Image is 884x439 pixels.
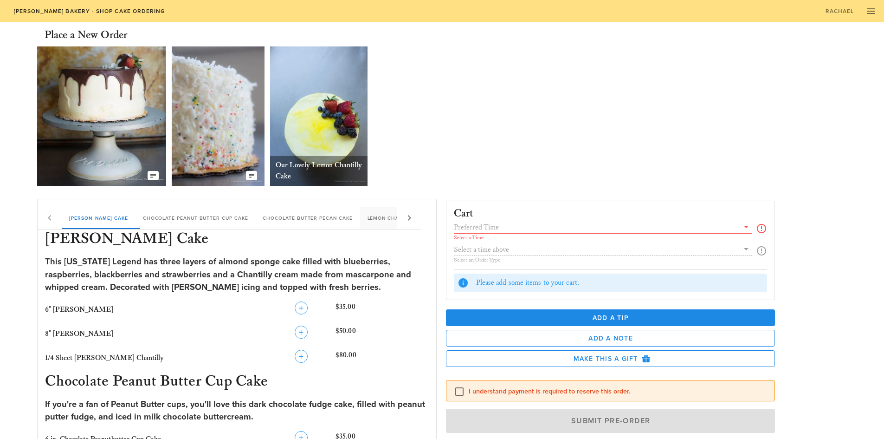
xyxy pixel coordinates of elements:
div: [PERSON_NAME] Cake [62,207,136,229]
span: 6" [PERSON_NAME] [45,305,113,314]
h3: Chocolate Peanut Butter Cup Cake [43,372,431,393]
span: [PERSON_NAME] Bakery - Shop Cake Ordering [13,8,165,14]
div: $80.00 [334,348,431,368]
div: $50.00 [334,324,431,344]
div: $35.00 [334,300,431,320]
div: Our Lovely Lemon Chantilly Cake [270,156,368,186]
button: Submit Pre-Order [446,409,775,433]
div: Please add some items to your cart. [476,278,764,288]
div: Select a Time [454,235,752,241]
span: 8" [PERSON_NAME] [45,329,113,338]
span: Make this a Gift [454,354,768,363]
span: Add a Note [454,334,768,342]
a: [PERSON_NAME] Bakery - Shop Cake Ordering [7,5,171,18]
label: I understand payment is required to reserve this order. [469,387,768,396]
img: vfgkldhn9pjhkwzhnerr.webp [270,46,368,186]
span: Add a Tip [453,314,768,322]
a: Rachael [819,5,860,18]
span: Rachael [825,8,854,14]
img: qzl0ivbhpoir5jt3lnxe.jpg [172,46,265,186]
input: Preferred Time [454,221,739,233]
h3: [PERSON_NAME] Cake [43,229,431,250]
button: Add a Note [446,330,775,347]
span: 1/4 Sheet [PERSON_NAME] Chantilly [45,354,164,362]
div: This [US_STATE] Legend has three layers of almond sponge cake filled with blueberries, raspberrie... [45,256,429,294]
div: Lemon Chantilly Cake [360,207,440,229]
h3: Place a New Order [45,28,127,43]
div: If you're a fan of Peanut Butter cups, you'll love this dark chocolate fudge cake, filled with pe... [45,398,429,424]
div: Chocolate Butter Pecan Cake [255,207,360,229]
div: Chocolate Peanut Butter Cup Cake [136,207,256,229]
span: Submit Pre-Order [457,416,765,426]
h3: Cart [454,209,474,219]
button: Make this a Gift [446,350,775,367]
button: Add a Tip [446,309,775,326]
img: adomffm5ftbblbfbeqkk.jpg [37,46,166,186]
